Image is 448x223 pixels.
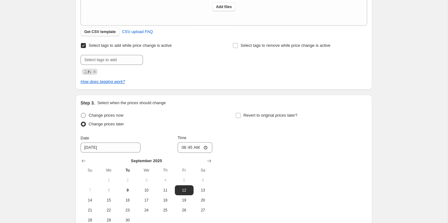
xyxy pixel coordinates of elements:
span: Change prices later [89,122,124,126]
span: Mo [102,168,116,173]
button: Friday September 12 2025 [175,185,194,195]
span: Tu [121,168,135,173]
span: これ [84,70,91,74]
span: Add files [216,4,232,9]
h2: Step 3. [81,100,95,106]
input: Select tags to add [81,55,143,65]
span: 27 [196,208,210,213]
span: 30 [121,218,135,223]
button: Friday September 19 2025 [175,195,194,205]
span: 8 [102,188,116,193]
th: Monday [99,165,118,175]
span: Su [83,168,97,173]
span: 17 [140,198,153,203]
span: 11 [158,188,172,193]
button: Friday September 26 2025 [175,205,194,215]
span: 6 [196,178,210,183]
span: Date [81,136,89,140]
th: Wednesday [137,165,156,175]
button: Thursday September 4 2025 [156,175,175,185]
button: Show next month, October 2025 [205,157,214,165]
th: Thursday [156,165,175,175]
th: Sunday [81,165,99,175]
p: Select when the prices should change [97,100,166,106]
button: Get CSV template [81,27,120,36]
span: 19 [177,198,191,203]
button: Friday September 5 2025 [175,175,194,185]
span: 26 [177,208,191,213]
span: We [140,168,153,173]
th: Saturday [194,165,212,175]
span: 18 [158,198,172,203]
button: Add files [212,2,236,11]
span: Fr [177,168,191,173]
span: Change prices now [89,113,123,118]
span: Time [178,135,186,140]
span: 9 [121,188,135,193]
th: Tuesday [118,165,137,175]
span: 21 [83,208,97,213]
span: 10 [140,188,153,193]
button: Sunday September 21 2025 [81,205,99,215]
th: Friday [175,165,194,175]
span: 23 [121,208,135,213]
button: Tuesday September 16 2025 [118,195,137,205]
button: Monday September 22 2025 [99,205,118,215]
button: Thursday September 25 2025 [156,205,175,215]
button: Wednesday September 17 2025 [137,195,156,205]
button: Monday September 8 2025 [99,185,118,195]
button: Today Tuesday September 9 2025 [118,185,137,195]
button: Sunday September 14 2025 [81,195,99,205]
button: Show previous month, August 2025 [79,157,88,165]
button: Saturday September 20 2025 [194,195,212,205]
span: Select tags to remove while price change is active [241,43,331,48]
span: 16 [121,198,135,203]
span: 25 [158,208,172,213]
span: 4 [158,178,172,183]
button: Wednesday September 24 2025 [137,205,156,215]
span: Revert to original prices later? [244,113,298,118]
input: 12:00 [178,142,213,153]
button: Thursday September 18 2025 [156,195,175,205]
span: Select tags to add while price change is active [89,43,172,48]
button: Thursday September 11 2025 [156,185,175,195]
button: Monday September 15 2025 [99,195,118,205]
span: 29 [102,218,116,223]
input: 9/9/2025 [81,143,140,153]
span: 24 [140,208,153,213]
span: Sa [196,168,210,173]
button: Sunday September 7 2025 [81,185,99,195]
button: Monday September 1 2025 [99,175,118,185]
a: How does tagging work? [81,79,125,84]
span: 1 [102,178,116,183]
span: 13 [196,188,210,193]
span: 5 [177,178,191,183]
button: Tuesday September 2 2025 [118,175,137,185]
button: Remove これ [92,69,97,75]
button: Wednesday September 3 2025 [137,175,156,185]
button: Saturday September 27 2025 [194,205,212,215]
span: 2 [121,178,135,183]
span: 28 [83,218,97,223]
button: Saturday September 6 2025 [194,175,212,185]
span: 14 [83,198,97,203]
span: 15 [102,198,116,203]
span: 20 [196,198,210,203]
span: Get CSV template [84,29,116,34]
span: 12 [177,188,191,193]
span: CSV upload FAQ [122,29,153,35]
button: Tuesday September 23 2025 [118,205,137,215]
span: 22 [102,208,116,213]
button: Saturday September 13 2025 [194,185,212,195]
span: 3 [140,178,153,183]
span: 7 [83,188,97,193]
button: Wednesday September 10 2025 [137,185,156,195]
a: CSV upload FAQ [118,27,157,37]
span: Th [158,168,172,173]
